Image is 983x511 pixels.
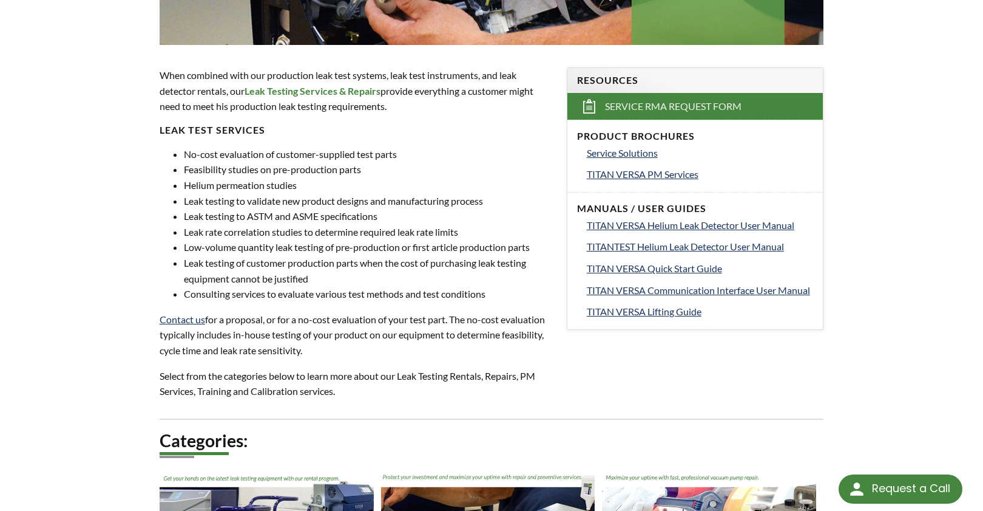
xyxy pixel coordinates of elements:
a: TITAN VERSA Quick Start Guide [587,261,813,276]
li: Consulting services to evaluate various test methods and test conditions [184,286,552,302]
p: Select from the categories below to learn more about our Leak Testing Rentals, Repairs, PM Servic... [160,368,552,399]
span: TITANTEST Helium Leak Detector User Manual [587,241,784,252]
div: Request a Call [839,475,962,504]
a: TITAN VERSA Helium Leak Detector User Manual [587,218,813,233]
a: Service RMA Request Form [567,93,823,120]
li: Leak testing of customer production parts when the cost of purchasing leak testing equipment cann... [184,255,552,286]
h2: Categories: [160,430,823,452]
span: Service RMA Request Form [605,100,741,113]
div: Request a Call [872,475,950,502]
a: Service Solutions [587,145,813,161]
span: Service Solutions [587,147,658,159]
li: No-cost evaluation of customer-supplied test parts [184,146,552,162]
span: TITAN VERSA PM Services [587,168,698,180]
li: Helium permeation studies [184,177,552,193]
a: TITAN VERSA Lifting Guide [587,304,813,320]
span: TITAN VERSA Lifting Guide [587,306,701,317]
p: When combined with our production leak test systems, leak test instruments, and leak detector ren... [160,67,552,114]
a: TITANTEST Helium Leak Detector User Manual [587,239,813,255]
p: for a proposal, or for a no-cost evaluation of your test part. The no-cost evaluation typically i... [160,312,552,358]
a: TITAN VERSA Communication Interface User Manual [587,283,813,298]
span: TITAN VERSA Helium Leak Detector User Manual [587,219,794,231]
strong: Leak Testing Services & Repairs [245,85,380,97]
h4: Product Brochures [577,130,813,143]
a: Contact us [160,314,205,325]
h4: Leak Test Services [160,124,552,137]
li: Leak testing to ASTM and ASME specifications [184,208,552,224]
h4: Resources [577,74,813,87]
li: Leak rate correlation studies to determine required leak rate limits [184,224,552,240]
h4: Manuals / User Guides [577,202,813,215]
li: Leak testing to validate new product designs and manufacturing process [184,193,552,209]
li: Feasibility studies on pre-production parts [184,162,552,177]
span: TITAN VERSA Quick Start Guide [587,262,722,274]
img: round button [847,479,866,499]
li: Low-volume quantity leak testing of pre-production or first article production parts [184,239,552,255]
span: TITAN VERSA Communication Interface User Manual [587,284,810,296]
a: TITAN VERSA PM Services [587,166,813,182]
